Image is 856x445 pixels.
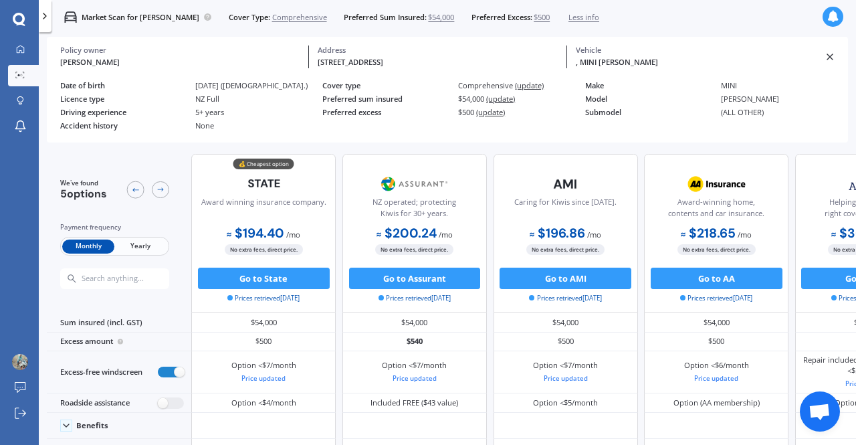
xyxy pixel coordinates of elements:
[526,244,605,254] span: No extra fees, direct price.
[201,197,326,224] div: Award winning insurance company.
[191,313,336,332] div: $54,000
[515,80,544,90] span: (update)
[60,108,187,116] div: Driving experience
[377,225,437,242] b: $200.24
[533,360,598,383] div: Option <$7/month
[198,268,330,289] button: Go to State
[673,397,760,408] div: Option (AA membership)
[47,333,191,351] div: Excess amount
[195,94,322,103] div: NZ Full
[494,313,638,332] div: $54,000
[225,244,303,254] span: No extra fees, direct price.
[342,313,487,332] div: $54,000
[721,81,848,90] div: MINI
[60,121,187,130] div: Accident history
[191,333,336,351] div: $500
[721,108,848,116] div: (ALL OTHER)
[272,12,327,23] span: Comprehensive
[60,57,300,68] div: [PERSON_NAME]
[322,81,449,90] div: Cover type
[60,187,107,201] span: 5 options
[60,222,169,233] div: Payment frequency
[229,171,300,196] img: State-text-1.webp
[680,294,752,303] span: Prices retrieved [DATE]
[231,373,296,384] div: Price updated
[439,230,453,240] span: / mo
[533,397,598,408] div: Option <$5/month
[60,179,107,188] span: We've found
[576,57,816,68] div: , MINI [PERSON_NAME]
[533,373,598,384] div: Price updated
[800,391,840,432] div: Open chat
[382,360,447,383] div: Option <$7/month
[382,373,447,384] div: Price updated
[47,393,191,413] div: Roadside assistance
[379,171,450,197] img: Assurant.png
[644,333,788,351] div: $500
[476,107,505,117] span: (update)
[318,57,558,68] div: [STREET_ADDRESS]
[681,171,752,197] img: AA.webp
[500,268,631,289] button: Go to AMI
[471,12,532,23] span: Preferred Excess:
[322,108,449,116] div: Preferred excess
[585,94,712,103] div: Model
[721,94,848,103] div: [PERSON_NAME]
[530,225,585,242] b: $196.86
[47,351,191,393] div: Excess-free windscreen
[82,12,199,23] p: Market Scan for [PERSON_NAME]
[684,373,749,384] div: Price updated
[344,12,427,23] span: Preferred Sum Insured:
[458,94,585,103] div: $54,000
[644,313,788,332] div: $54,000
[62,240,114,254] span: Monthly
[428,12,454,23] span: $54,000
[379,294,451,303] span: Prices retrieved [DATE]
[318,46,558,55] div: Address
[514,197,617,224] div: Caring for Kiwis since [DATE].
[227,225,284,242] b: $194.40
[587,230,601,240] span: / mo
[12,354,28,370] img: ACg8ocKqwEYMr2UlHUe7dmrtmjzLDm5NWcTHL326M6FkpHeypLdaDIDoQg=s96-c
[651,268,782,289] button: Go to AA
[458,81,585,90] div: Comprehensive
[322,94,449,103] div: Preferred sum insured
[47,313,191,332] div: Sum insured (incl. GST)
[585,81,712,90] div: Make
[60,81,187,90] div: Date of birth
[229,12,270,23] span: Cover Type:
[231,397,296,408] div: Option <$4/month
[529,294,601,303] span: Prices retrieved [DATE]
[349,268,481,289] button: Go to Assurant
[60,94,187,103] div: Licence type
[568,12,599,23] span: Less info
[681,225,736,242] b: $218.65
[80,274,190,283] input: Search anything...
[738,230,752,240] span: / mo
[114,240,167,254] span: Yearly
[233,159,294,169] div: 💰 Cheapest option
[64,11,77,23] img: car.f15378c7a67c060ca3f3.svg
[494,333,638,351] div: $500
[370,397,458,408] div: Included FREE ($43 value)
[227,294,300,303] span: Prices retrieved [DATE]
[195,108,322,116] div: 5+ years
[60,46,300,55] div: Policy owner
[76,421,108,430] div: Benefits
[684,360,749,383] div: Option <$6/month
[195,121,322,130] div: None
[653,197,779,224] div: Award-winning home, contents and car insurance.
[195,81,322,90] div: [DATE] ([DEMOGRAPHIC_DATA].)
[486,94,515,104] span: (update)
[458,108,585,116] div: $500
[677,244,756,254] span: No extra fees, direct price.
[352,197,477,224] div: NZ operated; protecting Kiwis for 30+ years.
[534,12,550,23] span: $500
[375,244,453,254] span: No extra fees, direct price.
[231,360,296,383] div: Option <$7/month
[576,46,816,55] div: Vehicle
[530,171,601,197] img: AMI-text-1.webp
[342,333,487,351] div: $540
[286,230,300,240] span: / mo
[585,108,712,116] div: Submodel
